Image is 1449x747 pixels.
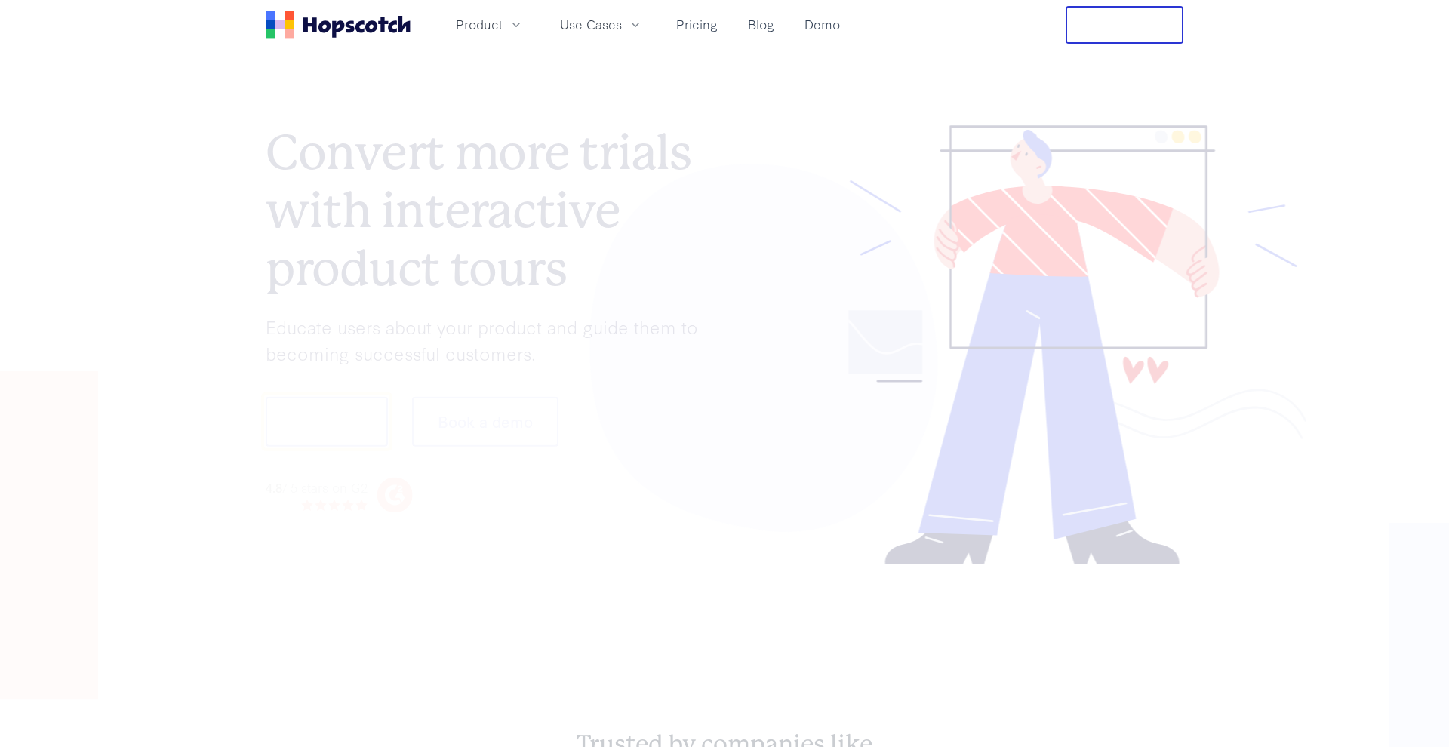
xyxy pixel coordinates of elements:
[742,12,780,37] a: Blog
[266,478,368,496] div: / 5 stars on G2
[266,11,411,39] a: Home
[266,478,282,495] strong: 4.8
[266,397,388,447] button: Show me!
[551,12,652,37] button: Use Cases
[447,12,533,37] button: Product
[266,124,724,297] h1: Convert more trials with interactive product tours
[456,15,503,34] span: Product
[798,12,846,37] a: Demo
[266,313,724,365] p: Educate users about your product and guide them to becoming successful customers.
[670,12,724,37] a: Pricing
[1066,6,1183,44] button: Free Trial
[412,397,558,447] button: Book a demo
[560,15,622,34] span: Use Cases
